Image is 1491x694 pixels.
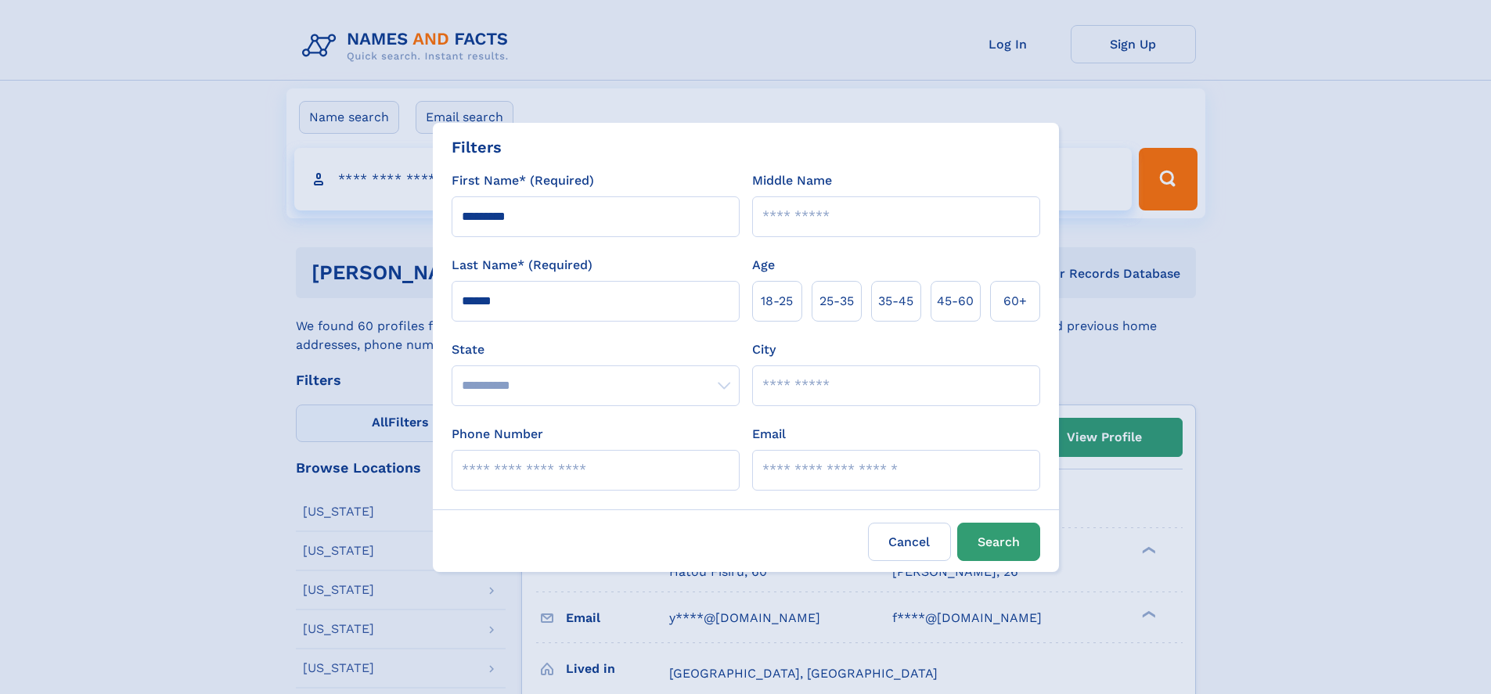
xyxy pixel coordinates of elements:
span: 45‑60 [937,292,974,311]
span: 35‑45 [878,292,913,311]
button: Search [957,523,1040,561]
label: Phone Number [452,425,543,444]
div: Filters [452,135,502,159]
label: Last Name* (Required) [452,256,592,275]
label: City [752,340,776,359]
label: First Name* (Required) [452,171,594,190]
span: 18‑25 [761,292,793,311]
span: 60+ [1003,292,1027,311]
label: State [452,340,740,359]
label: Cancel [868,523,951,561]
label: Email [752,425,786,444]
label: Middle Name [752,171,832,190]
span: 25‑35 [819,292,854,311]
label: Age [752,256,775,275]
